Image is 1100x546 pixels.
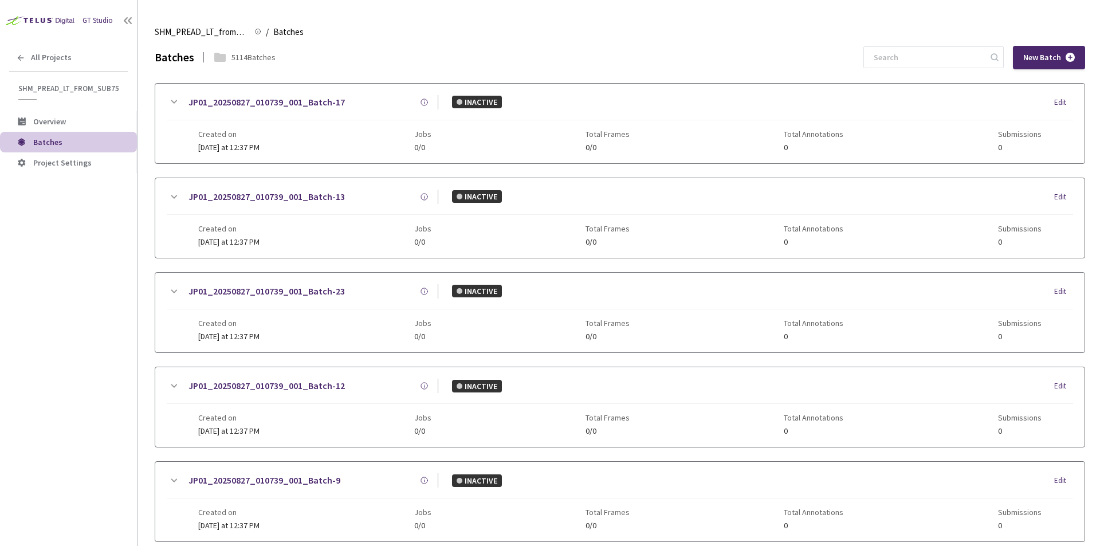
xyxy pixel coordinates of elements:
[586,332,630,341] span: 0/0
[586,319,630,328] span: Total Frames
[414,143,431,152] span: 0/0
[586,143,630,152] span: 0/0
[586,413,630,422] span: Total Frames
[414,319,431,328] span: Jobs
[452,96,502,108] div: INACTIVE
[998,224,1042,233] span: Submissions
[198,319,260,328] span: Created on
[784,521,843,530] span: 0
[273,25,304,39] span: Batches
[33,137,62,147] span: Batches
[586,238,630,246] span: 0/0
[198,520,260,531] span: [DATE] at 12:37 PM
[998,508,1042,517] span: Submissions
[155,49,194,66] div: Batches
[784,508,843,517] span: Total Annotations
[998,129,1042,139] span: Submissions
[18,84,121,93] span: SHM_PREAD_LT_from_Sub75
[998,143,1042,152] span: 0
[1054,97,1073,108] div: Edit
[155,84,1085,163] div: JP01_20250827_010739_001_Batch-17INACTIVEEditCreated on[DATE] at 12:37 PMJobs0/0Total Frames0/0To...
[155,367,1085,447] div: JP01_20250827_010739_001_Batch-12INACTIVEEditCreated on[DATE] at 12:37 PMJobs0/0Total Frames0/0To...
[1054,191,1073,203] div: Edit
[998,332,1042,341] span: 0
[155,178,1085,258] div: JP01_20250827_010739_001_Batch-13INACTIVEEditCreated on[DATE] at 12:37 PMJobs0/0Total Frames0/0To...
[452,285,502,297] div: INACTIVE
[452,190,502,203] div: INACTIVE
[784,129,843,139] span: Total Annotations
[1054,286,1073,297] div: Edit
[198,413,260,422] span: Created on
[452,380,502,392] div: INACTIVE
[586,427,630,435] span: 0/0
[198,331,260,341] span: [DATE] at 12:37 PM
[188,190,345,204] a: JP01_20250827_010739_001_Batch-13
[784,238,843,246] span: 0
[452,474,502,487] div: INACTIVE
[998,521,1042,530] span: 0
[155,462,1085,541] div: JP01_20250827_010739_001_Batch-9INACTIVEEditCreated on[DATE] at 12:37 PMJobs0/0Total Frames0/0Tot...
[1023,53,1061,62] span: New Batch
[586,521,630,530] span: 0/0
[155,25,247,39] span: SHM_PREAD_LT_from_Sub75
[784,143,843,152] span: 0
[784,224,843,233] span: Total Annotations
[1054,475,1073,486] div: Edit
[198,129,260,139] span: Created on
[155,273,1085,352] div: JP01_20250827_010739_001_Batch-23INACTIVEEditCreated on[DATE] at 12:37 PMJobs0/0Total Frames0/0To...
[198,224,260,233] span: Created on
[33,158,92,168] span: Project Settings
[188,473,340,488] a: JP01_20250827_010739_001_Batch-9
[998,427,1042,435] span: 0
[867,47,989,68] input: Search
[414,427,431,435] span: 0/0
[1054,380,1073,392] div: Edit
[414,332,431,341] span: 0/0
[82,15,113,26] div: GT Studio
[198,426,260,436] span: [DATE] at 12:37 PM
[266,25,269,39] li: /
[998,238,1042,246] span: 0
[414,224,431,233] span: Jobs
[231,52,276,63] div: 5114 Batches
[198,508,260,517] span: Created on
[188,379,345,393] a: JP01_20250827_010739_001_Batch-12
[586,224,630,233] span: Total Frames
[784,427,843,435] span: 0
[188,284,345,298] a: JP01_20250827_010739_001_Batch-23
[998,319,1042,328] span: Submissions
[188,95,345,109] a: JP01_20250827_010739_001_Batch-17
[784,319,843,328] span: Total Annotations
[198,142,260,152] span: [DATE] at 12:37 PM
[414,238,431,246] span: 0/0
[414,413,431,422] span: Jobs
[414,521,431,530] span: 0/0
[31,53,72,62] span: All Projects
[784,332,843,341] span: 0
[33,116,66,127] span: Overview
[586,129,630,139] span: Total Frames
[198,237,260,247] span: [DATE] at 12:37 PM
[586,508,630,517] span: Total Frames
[784,413,843,422] span: Total Annotations
[414,129,431,139] span: Jobs
[998,413,1042,422] span: Submissions
[414,508,431,517] span: Jobs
